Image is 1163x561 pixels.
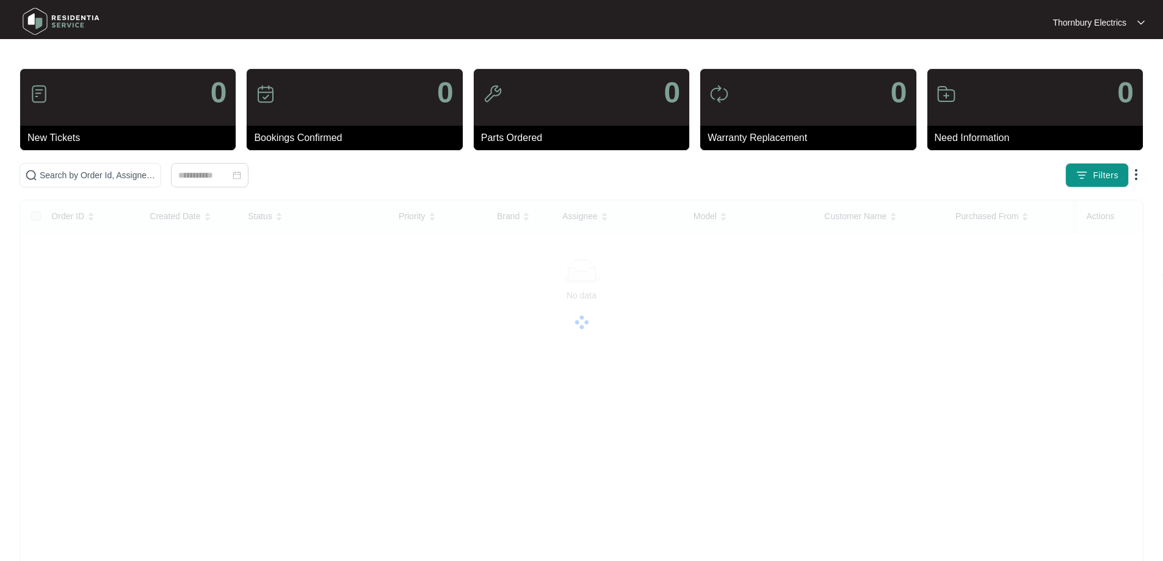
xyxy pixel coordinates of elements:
p: Bookings Confirmed [254,131,462,145]
p: Warranty Replacement [708,131,916,145]
p: Parts Ordered [481,131,689,145]
p: 0 [211,78,227,107]
p: 0 [437,78,454,107]
button: filter iconFilters [1065,163,1129,187]
img: residentia service logo [18,3,104,40]
img: icon [483,84,502,104]
img: dropdown arrow [1137,20,1145,26]
p: New Tickets [27,131,236,145]
img: icon [709,84,729,104]
span: Filters [1093,169,1118,182]
img: search-icon [25,169,37,181]
p: 0 [891,78,907,107]
img: icon [256,84,275,104]
p: Need Information [935,131,1143,145]
img: filter icon [1076,169,1088,181]
p: 0 [1117,78,1134,107]
img: icon [29,84,49,104]
img: icon [937,84,956,104]
p: 0 [664,78,680,107]
p: Thornbury Electrics [1052,16,1126,29]
img: dropdown arrow [1129,167,1143,182]
input: Search by Order Id, Assignee Name, Customer Name, Brand and Model [40,168,156,182]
